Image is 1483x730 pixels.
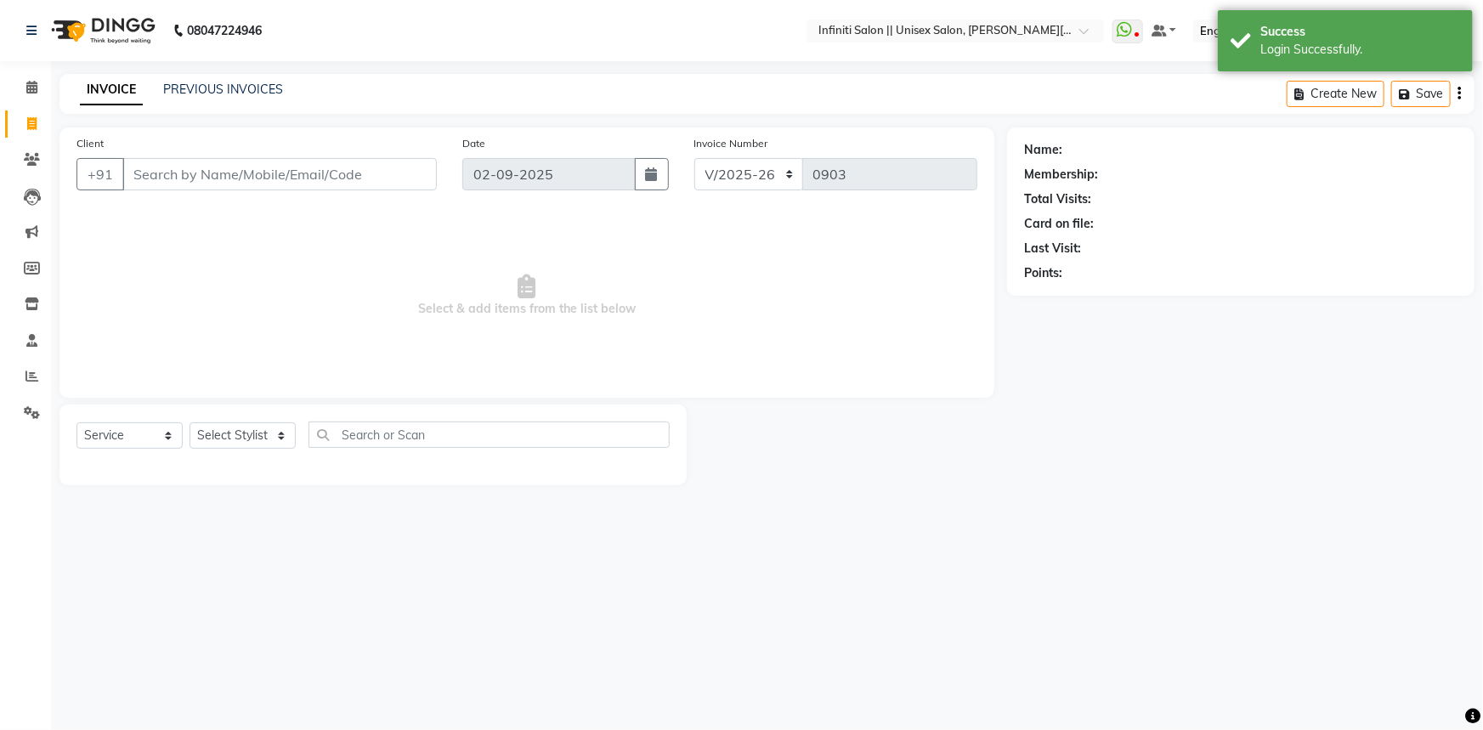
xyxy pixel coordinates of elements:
img: logo [43,7,160,54]
span: Select & add items from the list below [76,211,977,381]
div: Total Visits: [1024,190,1091,208]
div: Points: [1024,264,1062,282]
b: 08047224946 [187,7,262,54]
div: Name: [1024,141,1062,159]
input: Search by Name/Mobile/Email/Code [122,158,437,190]
a: INVOICE [80,75,143,105]
div: Login Successfully. [1260,41,1460,59]
div: Success [1260,23,1460,41]
label: Client [76,136,104,151]
div: Membership: [1024,166,1098,184]
button: Save [1391,81,1451,107]
button: +91 [76,158,124,190]
button: Create New [1287,81,1384,107]
label: Date [462,136,485,151]
a: PREVIOUS INVOICES [163,82,283,97]
input: Search or Scan [308,422,670,448]
div: Card on file: [1024,215,1094,233]
div: Last Visit: [1024,240,1081,257]
label: Invoice Number [694,136,768,151]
